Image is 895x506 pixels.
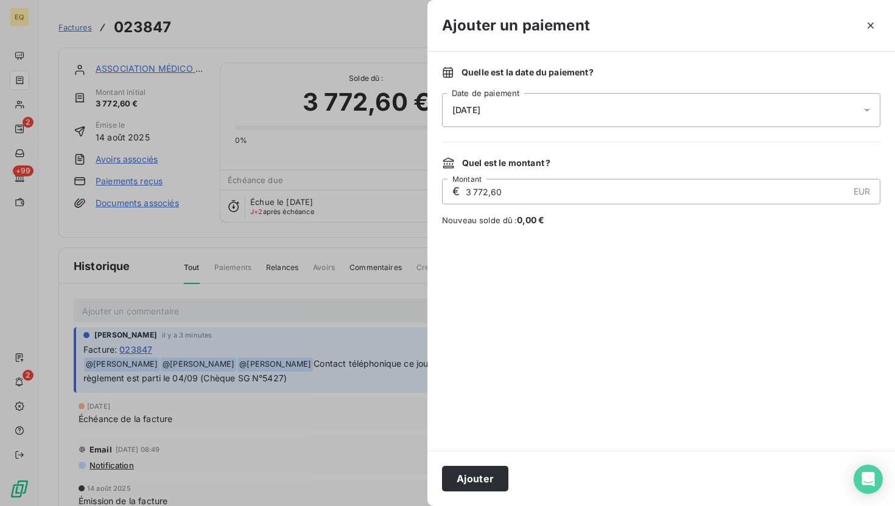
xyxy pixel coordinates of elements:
span: Quel est le montant ? [462,157,550,169]
span: Quelle est la date du paiement ? [462,66,594,78]
span: [DATE] [452,105,480,115]
span: 0,00 € [517,215,545,225]
span: Nouveau solde dû : [442,214,880,226]
div: Open Intercom Messenger [854,465,883,494]
h3: Ajouter un paiement [442,15,590,36]
button: Ajouter [442,466,508,491]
